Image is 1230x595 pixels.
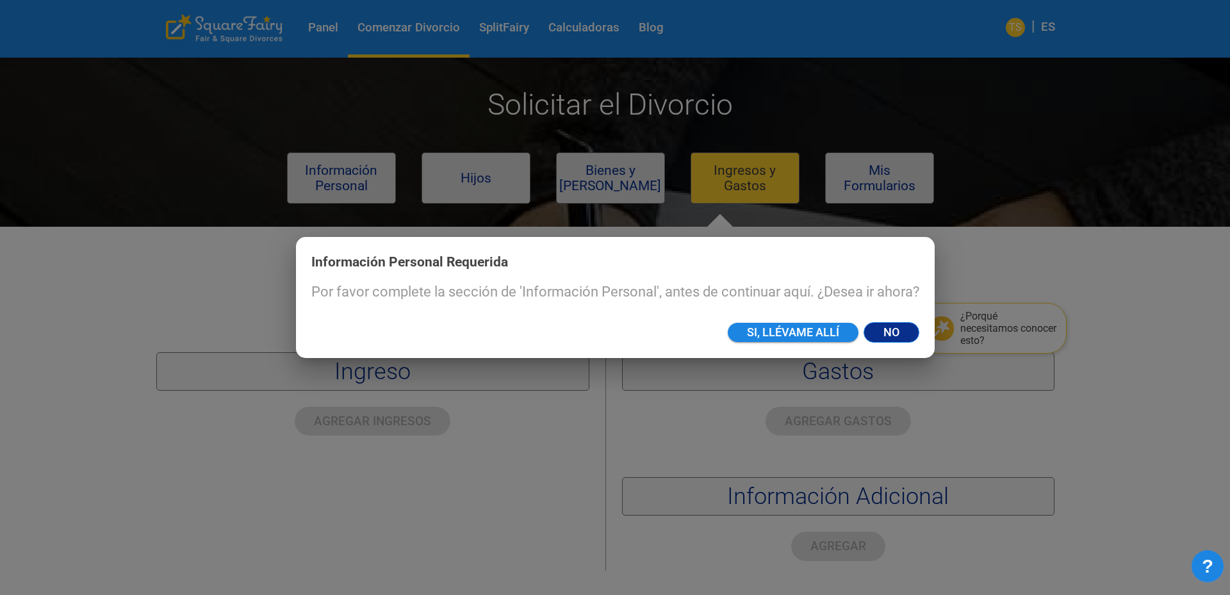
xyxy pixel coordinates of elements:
iframe: JSD widget [1185,544,1230,595]
span: Por favor complete la sección de 'Información Personal', antes de continuar aquí. ¿Desea ir ahora? [311,284,919,300]
button: Si, llévame allí [728,323,858,342]
button: No [864,322,919,343]
span: Información Personal Requerida [311,254,508,270]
